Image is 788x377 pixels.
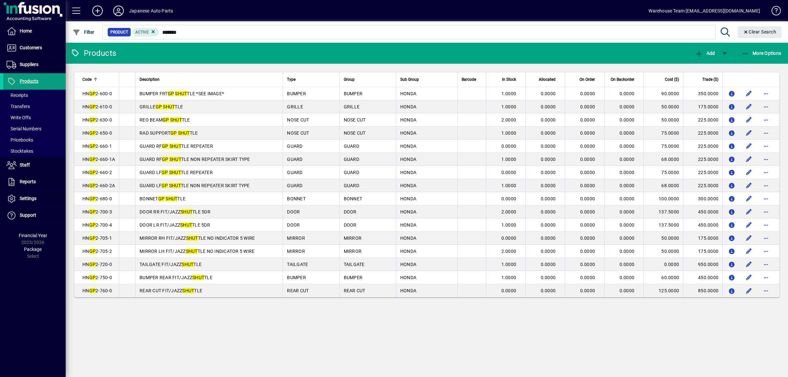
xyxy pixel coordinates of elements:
div: In Stock [490,76,522,83]
em: GP [89,91,96,96]
span: 0.0000 [620,183,635,188]
em: SHUT [169,144,181,149]
span: Active [135,30,149,34]
span: 1.0000 [501,91,516,96]
em: GP [89,170,96,175]
span: In Stock [502,76,516,83]
td: 75.0000 [644,126,683,140]
span: 0.0000 [620,157,635,162]
em: GP [89,130,96,136]
span: NOSE CUT [287,130,309,136]
button: Edit [744,207,754,217]
span: GUARD [344,170,359,175]
td: 68.0000 [644,179,683,192]
span: Reports [20,179,36,184]
span: 0.0000 [541,249,556,254]
button: Edit [744,101,754,112]
span: Write Offs [7,115,31,120]
em: GP [89,157,96,162]
td: 68.0000 [644,153,683,166]
span: HN 2-750-0 [82,275,112,280]
em: SHUT [165,196,177,201]
span: 0.0000 [580,262,595,267]
span: HONDA [400,249,416,254]
span: DOOR [287,222,300,228]
td: 75.0000 [644,140,683,153]
button: More options [761,220,771,230]
button: More Options [740,47,783,59]
span: Barcode [462,76,476,83]
span: More Options [741,51,781,56]
span: 0.0000 [541,91,556,96]
button: More options [761,180,771,191]
span: 0.0000 [620,104,635,109]
span: Receipts [7,93,28,98]
span: 0.0000 [541,222,556,228]
td: 225.0000 [683,126,722,140]
span: 0.0000 [541,104,556,109]
span: MIRROR [287,249,305,254]
span: HONDA [400,117,416,122]
button: Edit [744,141,754,151]
span: DOOR [344,209,357,214]
span: HN 2-705-2 [82,249,112,254]
span: 1.0000 [501,157,516,162]
span: Suppliers [20,62,38,67]
button: More options [761,233,771,243]
em: GP [89,249,96,254]
em: SHUT [186,235,198,241]
span: HN 2-600-0 [82,91,112,96]
span: 2.0000 [501,117,516,122]
a: Settings [3,190,66,207]
em: SHUT [169,157,181,162]
em: SHUT [178,130,190,136]
button: More options [761,115,771,125]
span: HN 2-660-2 [82,170,112,175]
span: HN 2-720-0 [82,262,112,267]
span: Cost ($) [665,76,679,83]
span: DOOR [344,222,357,228]
a: Write Offs [3,112,66,123]
button: Edit [744,128,754,138]
span: Serial Numbers [7,126,41,131]
div: Barcode [462,76,482,83]
span: GRILLE TLE [140,104,183,109]
span: BUMPER REAR FIT/JAZZ TLE [140,275,212,280]
span: BUMPER [344,275,363,280]
span: GUARD [344,144,359,149]
a: Knowledge Base [767,1,780,23]
span: 0.0000 [541,183,556,188]
span: Transfers [7,104,30,109]
div: Sub Group [400,76,453,83]
em: GP [89,235,96,241]
button: Add [693,47,716,59]
span: NOSE CUT [344,117,366,122]
span: 0.0000 [541,170,556,175]
em: SHUT [163,104,175,109]
button: Edit [744,154,754,165]
span: 0.0000 [620,262,635,267]
button: Edit [744,88,754,99]
span: 0.0000 [501,144,516,149]
span: 0.0000 [580,91,595,96]
div: Products [71,48,116,58]
em: SHUT [175,91,187,96]
em: GP [156,104,162,109]
span: 0.0000 [541,262,556,267]
span: Package [24,247,42,252]
td: 175.0000 [683,100,722,113]
button: Edit [744,180,754,191]
span: Clear Search [743,29,777,34]
td: 225.0000 [683,113,722,126]
button: More options [761,272,771,283]
span: 1.0000 [501,262,516,267]
span: HN 2-680-0 [82,196,112,201]
em: GP [170,130,177,136]
button: Profile [108,5,129,17]
span: 0.0000 [620,117,635,122]
span: BONNET [287,196,306,201]
span: Code [82,76,92,83]
td: 50.0000 [644,245,683,258]
button: Edit [744,220,754,230]
span: HN 2-630-0 [82,117,112,122]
